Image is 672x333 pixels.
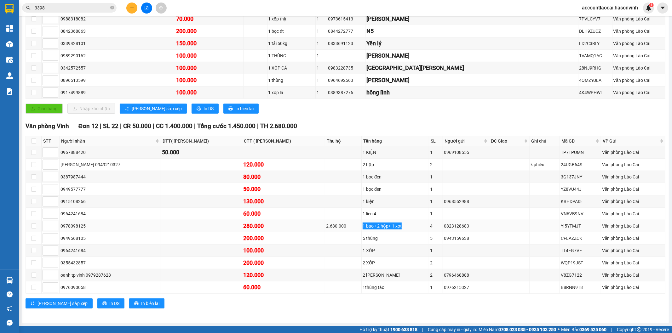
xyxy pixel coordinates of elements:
[363,149,428,156] div: 1 KIỆN
[125,106,129,111] span: sort-ascending
[479,326,556,333] span: Miền Nam
[579,327,606,332] strong: 0369 525 060
[491,138,523,144] span: ĐC Giao
[366,64,499,72] div: [GEOGRAPHIC_DATA][PERSON_NAME]
[223,104,259,114] button: printerIn biên lai
[363,161,428,168] div: 2 hộp
[363,198,428,205] div: 1 kiện
[577,4,643,12] span: accountlaocai.hasonvinh
[430,235,442,242] div: 5
[317,77,326,84] div: 1
[176,76,242,85] div: 100.000
[328,40,364,47] div: 0833691123
[243,271,324,279] div: 120.000
[444,223,488,229] div: 0823128683
[430,210,442,217] div: 1
[363,186,428,193] div: 1 bọc đen
[613,52,664,59] div: Văn phòng Lào Cai
[60,284,160,291] div: 0976090058
[637,327,641,332] span: copyright
[561,223,600,229] div: YI5YFMJT
[602,198,664,205] div: Văn phòng Lào Cai
[35,4,109,11] input: Tìm tên, số ĐT hoặc mã đơn
[578,62,612,74] td: 28NJ9RHG
[192,104,219,114] button: printerIn DS
[602,161,664,168] div: Văn phòng Lào Cai
[6,72,13,79] img: warehouse-icon
[60,210,160,217] div: 0964241684
[602,235,664,242] div: Văn phòng Lào Cai
[560,171,601,183] td: 3G137JNY
[7,306,13,312] span: notification
[560,269,601,281] td: V8ZG7122
[579,89,611,96] div: 4K4WPHWI
[31,301,35,306] span: sort-ascending
[6,57,13,63] img: warehouse-icon
[578,13,612,25] td: 7PVLCYV7
[430,284,442,291] div: 1
[612,74,665,87] td: Văn phòng Lào Cai
[60,259,160,266] div: 0355432857
[7,291,13,297] span: question-circle
[445,138,483,144] span: Người gửi
[363,247,428,254] div: 1 XỐP
[141,300,159,307] span: In biên lai
[613,28,664,35] div: Văn phòng Lào Cai
[429,136,443,146] th: SL
[126,3,137,14] button: plus
[561,161,600,168] div: 24UGB64S
[611,326,612,333] span: |
[97,298,124,308] button: printerIn DS
[204,105,214,112] span: In DS
[328,15,364,22] div: 0973615413
[560,146,601,159] td: TP7TPUMN
[649,3,654,7] sup: 1
[363,235,428,242] div: 5 thùng
[317,52,326,59] div: 1
[60,186,160,193] div: 0949577777
[363,284,428,291] div: 1thùng táo
[561,235,600,242] div: CFLAZZCK
[660,5,666,11] span: caret-down
[650,3,652,7] span: 1
[325,136,362,146] th: Thu hộ
[60,247,160,254] div: 0964241684
[366,39,499,48] div: Yên lý
[613,77,664,84] div: Văn phòng Lào Cai
[560,245,601,257] td: TT4EG7VE
[60,15,107,22] div: 0988318082
[363,259,428,266] div: 2 XỐP
[578,87,612,99] td: 4K4WPHWI
[120,104,187,114] button: sort-ascending[PERSON_NAME] sắp xếp
[60,40,107,47] div: 0339428101
[444,272,488,279] div: 0796468888
[60,198,160,205] div: 0915108266
[243,197,324,206] div: 130.000
[326,223,360,229] div: 2.680.000
[235,105,254,112] span: In biên lai
[430,198,442,205] div: 1
[579,15,611,22] div: 7PVLCYV7
[601,146,665,159] td: Văn phòng Lào Cai
[602,149,664,156] div: Văn phòng Lào Cai
[561,198,600,205] div: KBHDPAI5
[359,326,417,333] span: Hỗ trợ kỹ thuật:
[366,14,499,23] div: [PERSON_NAME]
[363,272,428,279] div: 2 [PERSON_NAME]
[60,28,107,35] div: 0842368863
[103,122,118,130] span: SL 22
[268,89,315,96] div: 1 xốp lá
[7,320,13,326] span: message
[243,185,324,194] div: 50.000
[159,6,163,10] span: aim
[162,148,241,157] div: 50.000
[129,298,164,308] button: printerIn biên lai
[430,186,442,193] div: 1
[366,88,499,97] div: hồng lĩnh
[579,52,611,59] div: 1VAMQ1AC
[26,298,93,308] button: sort-ascending[PERSON_NAME] sắp xếp
[268,40,315,47] div: 1 tải 50kg
[26,122,69,130] span: Văn phòng Vinh
[156,3,167,14] button: aim
[579,40,611,47] div: LD2C3RLY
